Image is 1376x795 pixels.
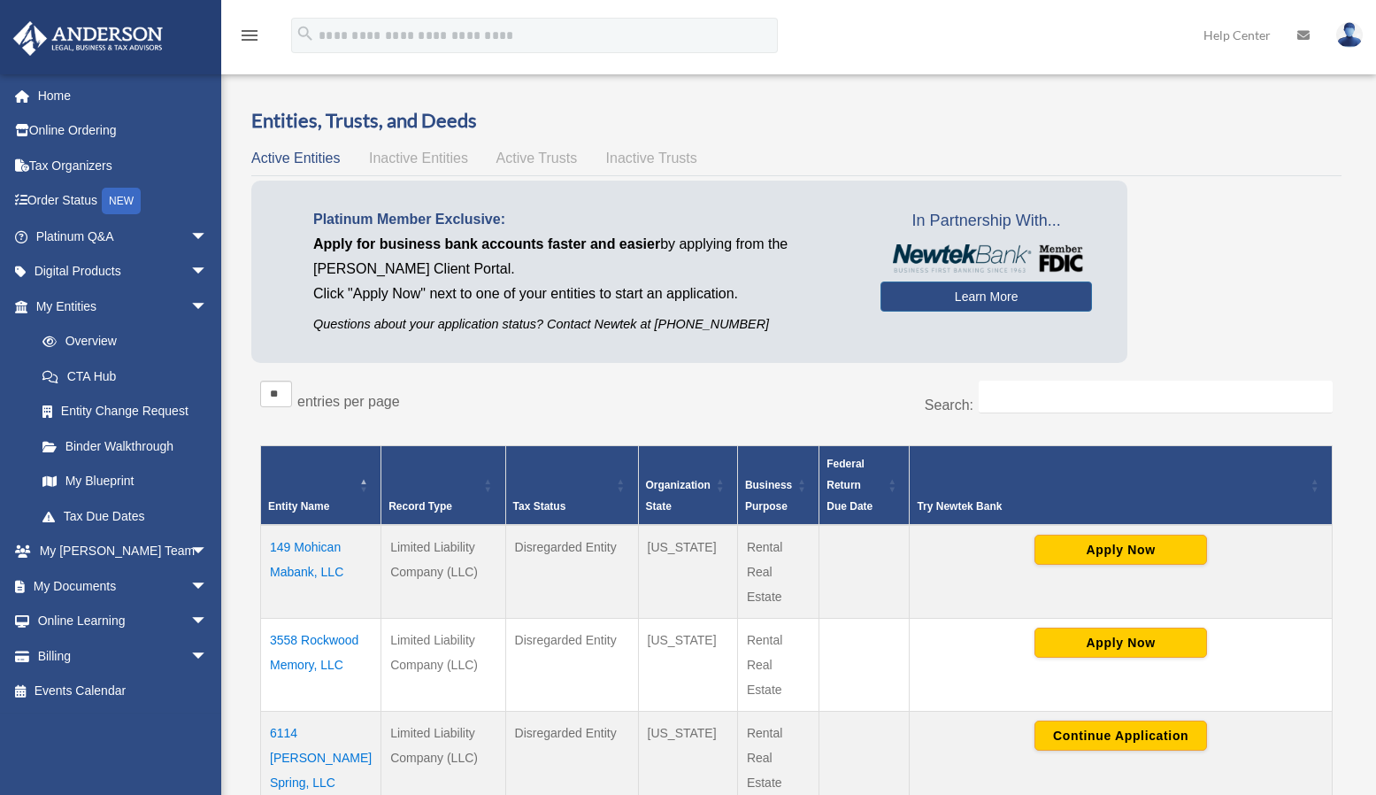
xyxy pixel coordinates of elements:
span: Active Entities [251,151,340,166]
a: Events Calendar [12,674,234,709]
p: Questions about your application status? Contact Newtek at [PHONE_NUMBER] [313,313,854,336]
span: In Partnership With... [880,207,1092,235]
div: Try Newtek Bank [917,496,1305,517]
th: Business Purpose: Activate to sort [737,446,819,526]
th: Try Newtek Bank : Activate to sort [910,446,1333,526]
a: Order StatusNEW [12,183,234,220]
td: Rental Real Estate [737,619,819,712]
a: Overview [25,324,217,359]
a: Online Ordering [12,113,234,149]
a: Tax Organizers [12,148,234,183]
th: Tax Status: Activate to sort [505,446,638,526]
p: Platinum Member Exclusive: [313,207,854,232]
span: Active Trusts [496,151,578,166]
a: My [PERSON_NAME] Teamarrow_drop_down [12,534,234,569]
a: My Entitiesarrow_drop_down [12,289,226,324]
a: Digital Productsarrow_drop_down [12,254,234,289]
a: Online Learningarrow_drop_down [12,604,234,639]
img: Anderson Advisors Platinum Portal [8,21,168,56]
a: Learn More [880,282,1092,312]
td: [US_STATE] [638,619,737,712]
a: Tax Due Dates [25,498,226,534]
i: menu [239,25,260,46]
span: Inactive Entities [369,151,468,166]
th: Federal Return Due Date: Activate to sort [819,446,910,526]
span: arrow_drop_down [190,219,226,255]
span: arrow_drop_down [190,289,226,325]
span: Apply for business bank accounts faster and easier [313,236,660,251]
a: Billingarrow_drop_down [12,638,234,674]
td: 149 Mohican Mabank, LLC [261,525,381,619]
td: Disregarded Entity [505,525,638,619]
span: arrow_drop_down [190,568,226,605]
div: NEW [102,188,141,214]
td: Limited Liability Company (LLC) [381,619,505,712]
button: Apply Now [1034,628,1207,658]
button: Apply Now [1034,535,1207,565]
a: Home [12,78,234,113]
span: Tax Status [513,500,566,513]
a: Entity Change Request [25,394,226,429]
h3: Entities, Trusts, and Deeds [251,107,1341,135]
span: Organization State [646,479,711,513]
td: [US_STATE] [638,525,737,619]
span: Record Type [388,500,452,513]
button: Continue Application [1034,721,1207,751]
img: User Pic [1336,22,1363,48]
span: Business Purpose [745,479,792,513]
span: arrow_drop_down [190,638,226,675]
span: Entity Name [268,500,329,513]
span: arrow_drop_down [190,604,226,640]
img: NewtekBankLogoSM.png [889,244,1083,273]
a: My Blueprint [25,464,226,499]
a: CTA Hub [25,359,226,394]
td: 3558 Rockwood Memory, LLC [261,619,381,712]
a: Binder Walkthrough [25,428,226,464]
th: Entity Name: Activate to invert sorting [261,446,381,526]
a: My Documentsarrow_drop_down [12,568,234,604]
p: by applying from the [PERSON_NAME] Client Portal. [313,232,854,282]
a: menu [239,31,260,46]
span: arrow_drop_down [190,534,226,570]
span: Inactive Trusts [606,151,697,166]
span: Federal Return Due Date [826,458,872,513]
p: Click "Apply Now" next to one of your entities to start an application. [313,282,854,306]
th: Organization State: Activate to sort [638,446,737,526]
th: Record Type: Activate to sort [381,446,505,526]
i: search [296,24,315,43]
a: Platinum Q&Aarrow_drop_down [12,219,234,254]
label: entries per page [297,394,400,409]
td: Disregarded Entity [505,619,638,712]
td: Limited Liability Company (LLC) [381,525,505,619]
label: Search: [925,397,973,413]
span: arrow_drop_down [190,254,226,290]
td: Rental Real Estate [737,525,819,619]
